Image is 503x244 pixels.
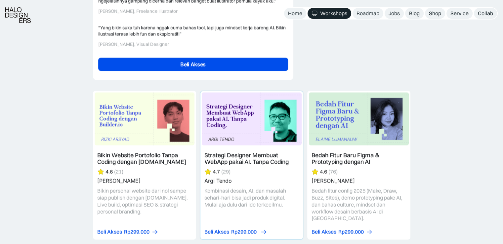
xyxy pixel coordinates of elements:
a: Service [446,8,473,19]
div: [PERSON_NAME], Visual Designer [98,42,288,47]
div: Roadmap [356,10,379,17]
div: Service [450,10,469,17]
div: Jobs [389,10,400,17]
div: Beli Akses [204,228,229,235]
a: Shop [425,8,445,19]
div: Shop [429,10,441,17]
div: Workshops [320,10,347,17]
div: “Yang bikin suka tuh karena nggak cuma bahas tool, tapi juga mindset kerja bareng AI. Bikin ilust... [98,25,288,38]
a: Collab [474,8,497,19]
div: Rp299.000 [338,228,364,235]
a: Roadmap [353,8,383,19]
a: Workshops [308,8,351,19]
a: Beli AksesRp299.000 [312,228,373,235]
a: Home [284,8,306,19]
a: Beli AksesRp299.000 [204,228,266,235]
a: Beli Akses [98,58,288,71]
a: Beli AksesRp299.000 [97,228,158,235]
div: Rp299.000 [231,228,257,235]
div: Beli Akses [97,228,122,235]
div: Home [288,10,302,17]
div: Collab [478,10,493,17]
div: Beli Akses [312,228,336,235]
div: Blog [409,10,420,17]
a: Jobs [385,8,404,19]
div: Rp299.000 [124,228,149,235]
div: [PERSON_NAME], Freelance Illustrator [98,9,288,14]
a: Blog [405,8,424,19]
